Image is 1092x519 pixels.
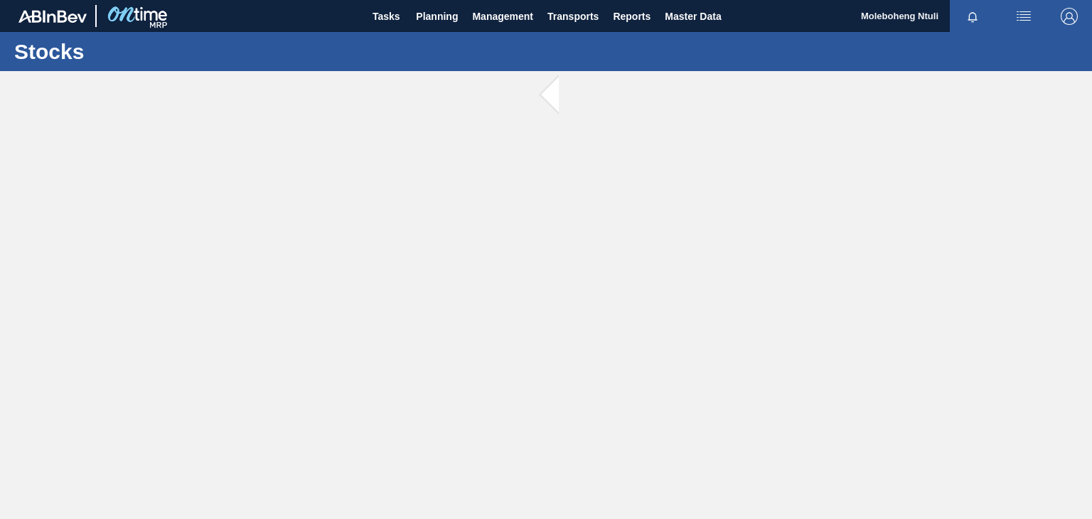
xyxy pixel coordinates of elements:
img: userActions [1015,8,1032,25]
img: Logout [1061,8,1078,25]
span: Master Data [665,8,721,25]
button: Notifications [950,6,995,26]
span: Tasks [370,8,402,25]
h1: Stocks [14,43,267,60]
span: Transports [547,8,599,25]
span: Reports [613,8,651,25]
span: Planning [416,8,458,25]
span: Management [472,8,533,25]
img: TNhmsLtSVTkK8tSr43FrP2fwEKptu5GPRR3wAAAABJRU5ErkJggg== [18,10,87,23]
